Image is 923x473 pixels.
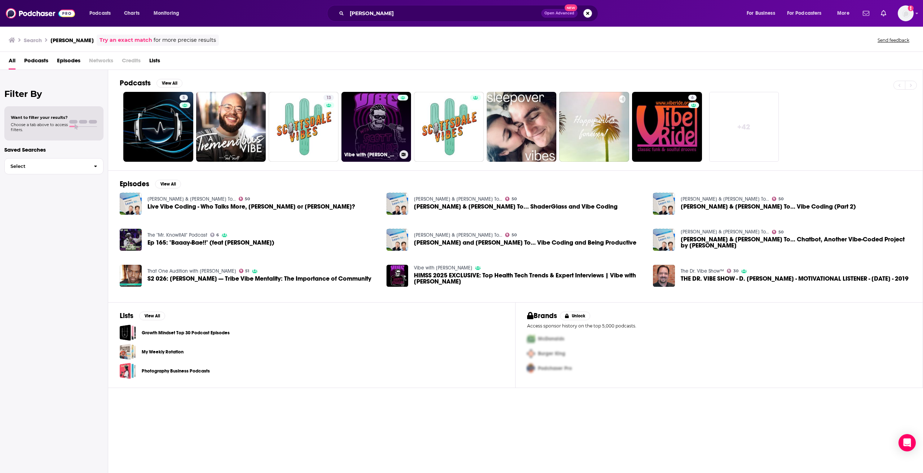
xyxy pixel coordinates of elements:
[89,8,111,18] span: Podcasts
[120,79,182,88] a: PodcastsView All
[524,346,538,361] img: Second Pro Logo
[878,7,889,19] a: Show notifications dropdown
[120,344,136,360] a: My Weekly Rotation
[139,312,165,320] button: View All
[414,232,502,238] a: Scott & Mark Learn To...
[11,122,68,132] span: Choose a tab above to access filters.
[653,193,675,215] a: Scott & Mark Learn To… Vibe Coding (Part 2)
[155,180,181,188] button: View All
[24,37,42,44] h3: Search
[837,8,849,18] span: More
[681,276,909,282] span: THE DR. VIBE SHOW - D. [PERSON_NAME] - MOTIVATIONAL LISTENER - [DATE] - 2019
[119,8,144,19] a: Charts
[538,351,565,357] span: Burger King
[653,265,675,287] img: THE DR. VIBE SHOW - D. SCOTT SMITH - MOTIVATIONAL LISTENER - MAY 2 - 2019
[414,204,618,210] span: [PERSON_NAME] & [PERSON_NAME] To... ShaderGlass and Vibe Coding
[414,265,472,271] a: Vibe with Scott Weidley
[154,8,179,18] span: Monitoring
[414,272,644,285] span: HIMSS 2025 EXCLUSIVE: Top Health Tech Trends & Expert Interviews | Vibe with [PERSON_NAME]
[147,240,274,246] a: Ep 165: "Baaay-Bae!!" (feat Scott Vibe)
[210,233,219,237] a: 6
[544,12,574,15] span: Open Advanced
[860,7,872,19] a: Show notifications dropdown
[120,311,133,320] h2: Lists
[778,197,783,201] span: 50
[180,95,188,101] a: 5
[24,55,48,70] a: Podcasts
[653,229,675,251] img: Scott & Mark Learn To… Chatbot, Another Vibe-Coded Project by Mark
[681,236,911,249] span: [PERSON_NAME] & [PERSON_NAME] To… Chatbot, Another Vibe-Coded Project by [PERSON_NAME]
[681,229,769,235] a: Scott & Mark Learn To...
[57,55,80,70] a: Episodes
[688,95,697,101] a: 6
[524,361,538,376] img: Third Pro Logo
[505,233,517,237] a: 50
[681,196,769,202] a: Scott & Mark Learn To...
[120,179,181,188] a: EpisodesView All
[4,158,103,174] button: Select
[709,92,779,162] a: +42
[147,196,236,202] a: Scott & Mark Learn To...
[727,269,738,273] a: 30
[334,5,605,22] div: Search podcasts, credits, & more...
[832,8,858,19] button: open menu
[120,229,142,251] img: Ep 165: "Baaay-Bae!!" (feat Scott Vibe)
[5,164,88,169] span: Select
[245,197,250,201] span: 50
[84,8,120,19] button: open menu
[120,311,165,320] a: ListsView All
[538,336,564,342] span: McDonalds
[142,367,210,375] a: Photography Business Podcasts
[120,363,136,379] span: Photography Business Podcasts
[527,311,557,320] h2: Brands
[123,92,193,162] a: 5
[120,179,149,188] h2: Episodes
[387,193,408,215] a: Scott & Mark Learn To... ShaderGlass and Vibe Coding
[772,230,783,234] a: 50
[747,8,775,18] span: For Business
[898,5,914,21] span: Logged in as HBurn
[681,204,856,210] a: Scott & Mark Learn To… Vibe Coding (Part 2)
[898,5,914,21] img: User Profile
[147,276,371,282] a: S2 026: Brandon Scott — Tribe Vibe Mentality: The Importance of Community
[782,8,832,19] button: open menu
[565,4,578,11] span: New
[6,6,75,20] a: Podchaser - Follow, Share and Rate Podcasts
[147,232,207,238] a: The "Mr. KnowItAll" Podcast
[147,204,355,210] span: Live Vibe Coding - Who Talks More, [PERSON_NAME] or [PERSON_NAME]?
[120,325,136,341] a: Growth Mindset Top 30 Podcast Episodes
[414,240,636,246] a: Scott and Mark Learn To… Vibe Coding and Being Productive
[347,8,541,19] input: Search podcasts, credits, & more...
[344,152,397,158] h3: Vibe with [PERSON_NAME]
[323,95,334,101] a: 13
[538,365,572,371] span: Podchaser Pro
[147,276,371,282] span: S2 026: [PERSON_NAME] — Tribe Vibe Mentality: The Importance of Community
[681,268,724,274] a: The Dr. Vibe Show™
[505,197,517,201] a: 50
[147,268,236,274] a: That One Audition with Alyshia Ochse
[898,5,914,21] button: Show profile menu
[50,37,94,44] h3: [PERSON_NAME]
[9,55,16,70] a: All
[4,89,103,99] h2: Filter By
[681,236,911,249] a: Scott & Mark Learn To… Chatbot, Another Vibe-Coded Project by Mark
[100,36,152,44] a: Try an exact match
[239,197,250,201] a: 50
[147,204,355,210] a: Live Vibe Coding - Who Talks More, Scott or Mark?
[778,231,783,234] span: 50
[120,265,142,287] img: S2 026: Brandon Scott — Tribe Vibe Mentality: The Importance of Community
[149,8,189,19] button: open menu
[4,146,103,153] p: Saved Searches
[681,204,856,210] span: [PERSON_NAME] & [PERSON_NAME] To… Vibe Coding (Part 2)
[120,193,142,215] img: Live Vibe Coding - Who Talks More, Scott or Mark?
[239,269,249,273] a: 51
[691,94,694,102] span: 6
[341,92,411,162] a: Vibe with [PERSON_NAME]
[387,265,408,287] img: HIMSS 2025 EXCLUSIVE: Top Health Tech Trends & Expert Interviews | Vibe with Scott Weidley
[149,55,160,70] a: Lists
